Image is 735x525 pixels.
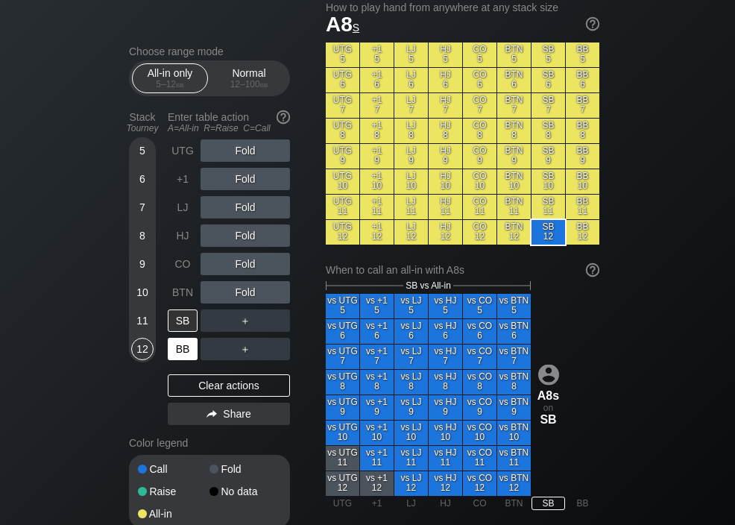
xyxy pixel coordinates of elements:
[429,93,462,118] div: HJ 7
[326,68,359,92] div: UTG 6
[168,309,198,332] div: SB
[353,18,359,34] span: s
[531,364,565,426] div: on
[394,43,428,67] div: LJ 5
[123,123,162,133] div: Tourney
[566,93,599,118] div: BB 7
[463,370,496,394] div: vs CO 8
[201,196,290,219] div: Fold
[497,497,531,510] div: BTN
[497,421,531,445] div: vs BTN 10
[394,220,428,245] div: LJ 12
[463,294,496,318] div: vs CO 5
[129,431,290,455] div: Color legend
[463,421,496,445] div: vs CO 10
[531,93,565,118] div: SB 7
[566,144,599,169] div: BB 9
[429,497,462,510] div: HJ
[429,370,462,394] div: vs HJ 8
[394,119,428,143] div: LJ 8
[429,68,462,92] div: HJ 6
[326,169,359,194] div: UTG 10
[360,144,394,169] div: +1 9
[566,43,599,67] div: BB 5
[429,119,462,143] div: HJ 8
[131,309,154,332] div: 11
[497,294,531,318] div: vs BTN 5
[201,139,290,162] div: Fold
[168,224,198,247] div: HJ
[260,79,268,89] span: bb
[463,345,496,369] div: vs CO 7
[394,294,428,318] div: vs LJ 5
[531,68,565,92] div: SB 6
[429,195,462,219] div: HJ 11
[429,471,462,496] div: vs HJ 12
[168,139,198,162] div: UTG
[463,471,496,496] div: vs CO 12
[531,119,565,143] div: SB 8
[463,119,496,143] div: CO 8
[360,43,394,67] div: +1 5
[360,195,394,219] div: +1 11
[201,224,290,247] div: Fold
[566,169,599,194] div: BB 10
[429,395,462,420] div: vs HJ 9
[394,68,428,92] div: LJ 6
[131,253,154,275] div: 9
[326,144,359,169] div: UTG 9
[566,68,599,92] div: BB 6
[463,43,496,67] div: CO 5
[497,195,531,219] div: BTN 11
[360,345,394,369] div: vs +1 7
[360,395,394,420] div: vs +1 9
[168,168,198,190] div: +1
[497,395,531,420] div: vs BTN 9
[275,109,291,125] img: help.32db89a4.svg
[429,144,462,169] div: HJ 9
[497,446,531,471] div: vs BTN 11
[584,262,601,278] img: help.32db89a4.svg
[360,93,394,118] div: +1 7
[123,105,162,139] div: Stack
[136,64,204,92] div: All-in only
[326,13,359,36] span: A8
[531,220,565,245] div: SB 12
[394,195,428,219] div: LJ 11
[497,43,531,67] div: BTN 5
[326,220,359,245] div: UTG 12
[429,169,462,194] div: HJ 10
[168,105,290,139] div: Enter table action
[326,119,359,143] div: UTG 8
[360,446,394,471] div: vs +1 11
[131,139,154,162] div: 5
[394,421,428,445] div: vs LJ 10
[566,119,599,143] div: BB 8
[394,144,428,169] div: LJ 9
[394,169,428,194] div: LJ 10
[360,119,394,143] div: +1 8
[463,195,496,219] div: CO 11
[131,281,154,304] div: 10
[531,144,565,169] div: SB 9
[201,253,290,275] div: Fold
[538,364,559,385] img: icon-avatar.b40e07d9.svg
[218,79,280,89] div: 12 – 100
[531,169,565,194] div: SB 10
[139,79,201,89] div: 5 – 12
[394,370,428,394] div: vs LJ 8
[326,264,599,276] div: When to call an all-in with A8s
[360,169,394,194] div: +1 10
[429,421,462,445] div: vs HJ 10
[463,144,496,169] div: CO 9
[176,79,184,89] span: bb
[360,497,394,510] div: +1
[566,220,599,245] div: BB 12
[326,195,359,219] div: UTG 11
[326,93,359,118] div: UTG 7
[168,374,290,397] div: Clear actions
[131,168,154,190] div: 6
[326,294,359,318] div: vs UTG 5
[326,345,359,369] div: vs UTG 7
[360,220,394,245] div: +1 12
